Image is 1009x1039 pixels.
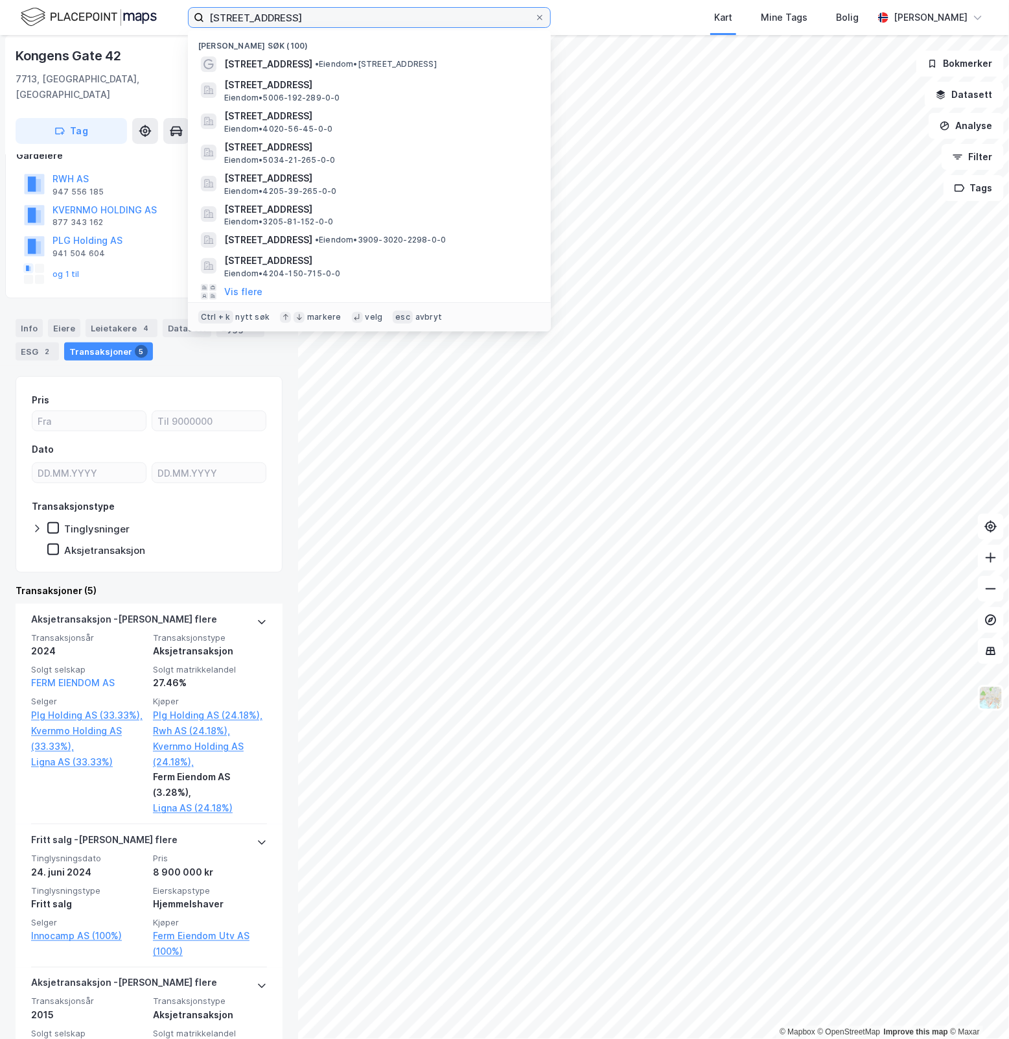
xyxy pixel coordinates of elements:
div: nytt søk [236,312,270,322]
span: • [315,59,319,69]
span: Selger [31,917,145,928]
div: 2024 [31,643,145,659]
span: [STREET_ADDRESS] [224,202,535,217]
span: Tinglysningsdato [31,853,145,864]
img: Z [979,686,1003,710]
div: Aksjetransaksjon [64,544,145,556]
div: avbryt [415,312,442,322]
span: [STREET_ADDRESS] [224,56,312,72]
div: Pris [32,392,49,408]
span: [STREET_ADDRESS] [224,232,312,248]
div: Info [16,319,43,337]
div: 7713, [GEOGRAPHIC_DATA], [GEOGRAPHIC_DATA] [16,71,209,102]
span: Solgt selskap [31,664,145,675]
a: Improve this map [884,1028,948,1037]
span: Solgt matrikkelandel [153,664,267,675]
a: Ferm Eiendom Utv AS (100%) [153,928,267,959]
div: velg [365,312,383,322]
div: [PERSON_NAME] søk (100) [188,30,551,54]
div: Dato [32,442,54,457]
button: Bokmerker [916,51,1004,77]
div: Aksjetransaksjon - [PERSON_NAME] flere [31,612,217,632]
div: Transaksjoner [64,342,153,361]
div: Bolig [836,10,859,25]
span: [STREET_ADDRESS] [224,171,535,186]
a: Kvernmo Holding AS (24.18%), [153,739,267,770]
div: 2 [41,345,54,358]
button: Tag [16,118,127,144]
button: Filter [942,144,1004,170]
div: Aksjetransaksjon - [PERSON_NAME] flere [31,975,217,996]
div: Fritt salg [31,896,145,912]
a: Rwh AS (24.18%), [153,723,267,739]
a: Ligna AS (24.18%) [153,800,267,816]
div: Ferm Eiendom AS (3.28%), [153,769,267,800]
a: Innocamp AS (100%) [31,928,145,944]
a: Kvernmo Holding AS (33.33%), [31,723,145,754]
span: [STREET_ADDRESS] [224,139,535,155]
div: 941 504 604 [52,248,105,259]
div: Tinglysninger [64,523,130,535]
span: Eierskapstype [153,885,267,896]
span: Transaksjonsår [31,632,145,643]
span: Eiendom • 4205-39-265-0-0 [224,186,337,197]
span: Transaksjonsår [31,996,145,1007]
span: Eiendom • 3205-81-152-0-0 [224,217,334,227]
span: [STREET_ADDRESS] [224,108,535,124]
iframe: Chat Widget [944,977,1009,1039]
div: Transaksjonstype [32,499,115,514]
span: • [315,235,319,245]
input: Til 9000000 [152,411,266,431]
div: Ctrl + k [198,311,233,324]
div: 2015 [31,1008,145,1023]
span: Transaksjonstype [153,996,267,1007]
div: Mine Tags [761,10,807,25]
div: Datasett [163,319,211,337]
div: Kontrollprogram for chat [944,977,1009,1039]
div: Fritt salg - [PERSON_NAME] flere [31,832,178,853]
span: Transaksjonstype [153,632,267,643]
button: Datasett [925,82,1004,108]
a: Plg Holding AS (33.33%), [31,708,145,723]
div: 27.46% [153,675,267,691]
span: [STREET_ADDRESS] [224,253,535,269]
span: Eiendom • 5034-21-265-0-0 [224,155,336,165]
span: Tinglysningstype [31,885,145,896]
span: Selger [31,696,145,707]
a: Mapbox [780,1028,815,1037]
span: Eiendom • 4204-150-715-0-0 [224,269,341,279]
span: Kjøper [153,917,267,928]
div: Hjemmelshaver [153,896,267,912]
div: 8 900 000 kr [153,865,267,880]
div: markere [307,312,341,322]
div: 947 556 185 [52,187,104,197]
div: Kart [714,10,732,25]
input: Fra [32,411,146,431]
a: OpenStreetMap [818,1028,881,1037]
input: DD.MM.YYYY [152,463,266,483]
input: Søk på adresse, matrikkel, gårdeiere, leietakere eller personer [204,8,535,27]
span: Eiendom • 4020-56-45-0-0 [224,124,332,134]
div: 24. juni 2024 [31,865,145,880]
div: 4 [139,322,152,335]
span: Eiendom • 5006-192-289-0-0 [224,93,340,103]
div: Gårdeiere [16,148,282,163]
div: Aksjetransaksjon [153,643,267,659]
button: Vis flere [224,284,262,300]
img: logo.f888ab2527a4732fd821a326f86c7f29.svg [21,6,157,29]
button: Tags [944,175,1004,201]
div: [PERSON_NAME] [894,10,968,25]
input: DD.MM.YYYY [32,463,146,483]
div: Transaksjoner (5) [16,583,283,599]
button: Analyse [929,113,1004,139]
div: 877 343 162 [52,217,103,228]
div: ESG [16,342,59,361]
div: esc [393,311,413,324]
a: FERM EIENDOM AS [31,677,115,688]
span: Eiendom • [STREET_ADDRESS] [315,59,437,69]
span: Eiendom • 3909-3020-2298-0-0 [315,235,446,245]
span: Pris [153,853,267,864]
a: Ligna AS (33.33%) [31,754,145,770]
span: [STREET_ADDRESS] [224,77,535,93]
div: 5 [135,345,148,358]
